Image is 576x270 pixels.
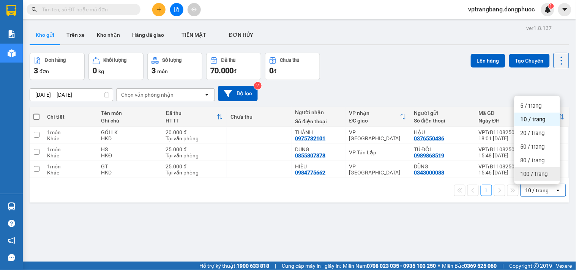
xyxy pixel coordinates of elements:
span: Hỗ trợ kỹ thuật: [199,262,269,270]
div: Ngày ĐH [479,118,559,124]
div: 1 món [47,163,93,170]
div: Khác [47,170,93,176]
span: | [275,262,276,270]
div: DUNG [295,146,342,152]
div: VPTrB1108250052 [479,129,565,135]
span: Cung cấp máy in - giấy in: [282,262,341,270]
span: đơn [39,68,49,74]
button: Trên xe [60,26,91,44]
svg: open [555,187,561,193]
span: 0 [269,66,273,75]
span: TIỀN MẶT [181,32,206,38]
span: 10 / trang [521,116,546,123]
button: aim [188,3,201,16]
div: 10 / trang [526,187,549,194]
button: Đã thu70.000đ [206,53,261,80]
div: HKĐ [101,152,158,159]
svg: open [204,92,210,98]
span: 1 [550,3,552,9]
div: HIẾU [295,163,342,170]
div: Người gửi [414,110,471,116]
span: ⚪️ [438,264,440,267]
div: Chọn văn phòng nhận [121,91,174,99]
div: Đơn hàng [45,58,66,63]
div: Mã GD [479,110,559,116]
div: VP [GEOGRAPHIC_DATA] [349,129,407,141]
div: ĐC giao [349,118,401,124]
div: VP Tân Lập [349,149,407,155]
span: 80 / trang [521,157,545,164]
div: Đã thu [221,58,235,63]
div: 0855807878 [295,152,326,159]
span: caret-down [562,6,568,13]
img: warehouse-icon [8,49,16,57]
button: Lên hàng [471,54,505,67]
div: HẬU [414,129,471,135]
span: message [8,254,15,261]
div: 15:48 [DATE] [479,152,565,159]
button: Đơn hàng3đơn [30,53,85,80]
div: Khối lượng [104,58,127,63]
span: đ [234,68,237,74]
div: Chưa thu [280,58,300,63]
button: Khối lượng0kg [88,53,144,80]
div: DŨNG [414,163,471,170]
img: solution-icon [8,30,16,38]
span: aim [191,7,197,12]
span: search [32,7,37,12]
span: notification [8,237,15,244]
img: logo-vxr [6,5,16,16]
div: 25.000 đ [166,163,223,170]
div: 0975732101 [295,135,326,141]
div: GÓI LK [101,129,158,135]
button: Kho nhận [91,26,126,44]
span: đ [273,68,276,74]
div: Người nhận [295,109,342,115]
div: HTTT [166,118,217,124]
button: Bộ lọc [218,86,258,101]
span: plus [156,7,162,12]
span: 0 [93,66,97,75]
div: VPTrB1108250049 [479,163,565,170]
div: 25.000 đ [166,146,223,152]
div: Chi tiết [47,114,93,120]
div: 0989868519 [414,152,444,159]
ul: Menu [514,96,560,184]
input: Tìm tên, số ĐT hoặc mã đơn [42,5,131,14]
button: file-add [170,3,183,16]
th: Toggle SortBy [475,107,568,127]
img: icon-new-feature [544,6,551,13]
div: 0376550436 [414,135,444,141]
div: Khác [47,135,93,141]
strong: 1900 633 818 [237,263,269,269]
div: 18:01 [DATE] [479,135,565,141]
div: Khác [47,152,93,159]
div: 1 món [47,129,93,135]
div: 1 món [47,146,93,152]
span: 3 [151,66,156,75]
div: VP [GEOGRAPHIC_DATA] [349,163,407,176]
div: Tại văn phòng [166,152,223,159]
span: vptrangbang.dongphuoc [462,5,541,14]
span: ĐƠN HỦY [229,32,253,38]
div: Số lượng [163,58,182,63]
div: 15:46 [DATE] [479,170,565,176]
div: Tại văn phòng [166,170,223,176]
span: 70.000 [210,66,234,75]
span: | [503,262,504,270]
span: kg [98,68,104,74]
div: HKD [101,135,158,141]
span: 20 / trang [521,129,545,137]
div: 0343000088 [414,170,444,176]
button: Số lượng3món [147,53,202,80]
th: Toggle SortBy [346,107,410,127]
span: 100 / trang [521,170,548,178]
strong: 0369 525 060 [464,263,497,269]
sup: 2 [254,82,262,89]
span: file-add [174,7,179,12]
span: món [157,68,168,74]
div: 20.000 đ [166,129,223,135]
div: Chưa thu [230,114,288,120]
div: THÀNH [295,129,342,135]
button: Hàng đã giao [126,26,170,44]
